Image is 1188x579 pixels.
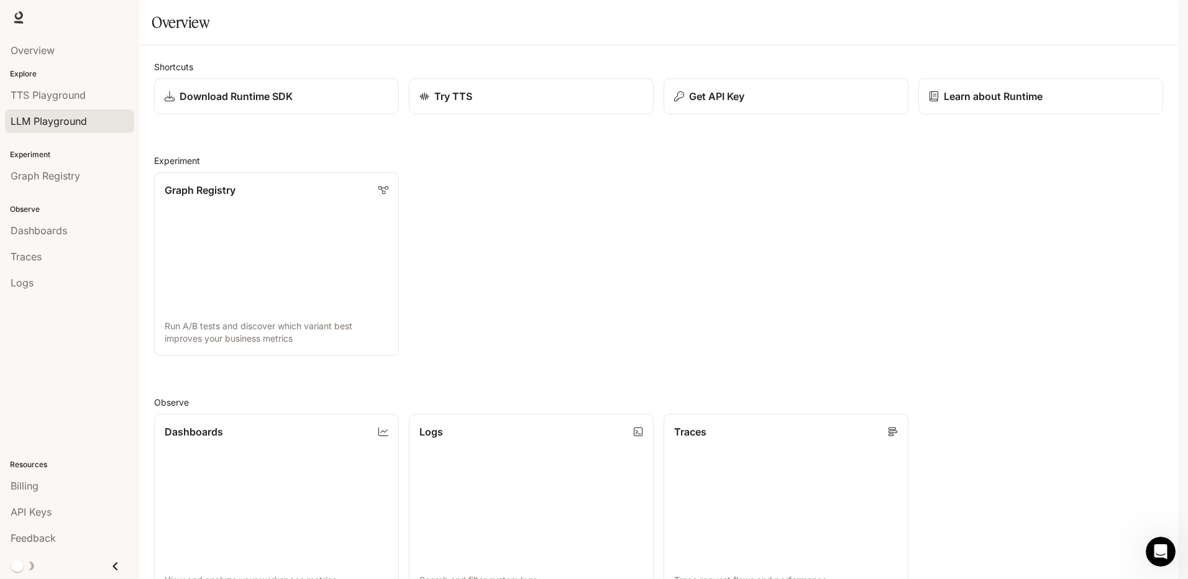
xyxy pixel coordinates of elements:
[918,78,1163,114] a: Learn about Runtime
[674,424,706,439] p: Traces
[1146,537,1176,567] iframe: Intercom live chat
[154,78,399,114] a: Download Runtime SDK
[409,78,654,114] a: Try TTS
[664,78,908,114] button: Get API Key
[154,60,1163,73] h2: Shortcuts
[419,424,443,439] p: Logs
[944,89,1043,104] p: Learn about Runtime
[165,424,223,439] p: Dashboards
[154,154,1163,167] h2: Experiment
[689,89,744,104] p: Get API Key
[180,89,293,104] p: Download Runtime SDK
[434,89,472,104] p: Try TTS
[165,183,235,198] p: Graph Registry
[165,320,388,345] p: Run A/B tests and discover which variant best improves your business metrics
[152,10,209,35] h1: Overview
[154,396,1163,409] h2: Observe
[154,172,399,356] a: Graph RegistryRun A/B tests and discover which variant best improves your business metrics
